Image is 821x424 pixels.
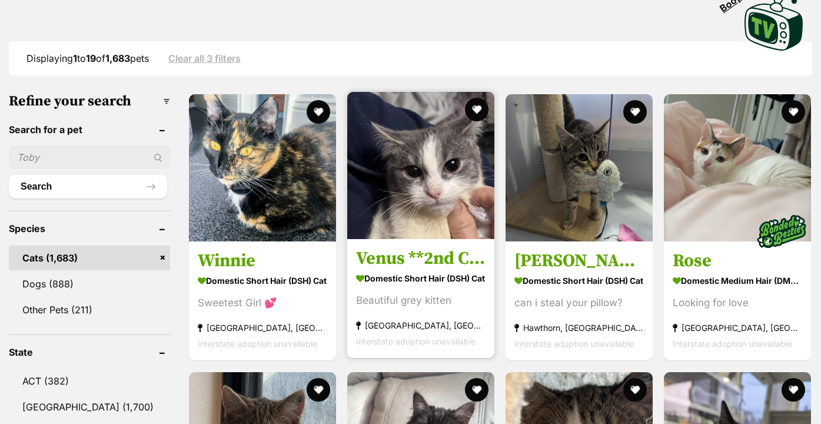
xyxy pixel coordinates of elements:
h3: Refine your search [9,93,170,110]
strong: Domestic Short Hair (DSH) Cat [198,273,327,290]
img: bonded besties [752,203,811,261]
div: Looking for love [673,296,802,312]
img: Rose - Domestic Medium Hair (DMH) Cat [664,94,811,241]
a: Winnie Domestic Short Hair (DSH) Cat Sweetest Girl 💕 [GEOGRAPHIC_DATA], [GEOGRAPHIC_DATA] Interst... [189,241,336,361]
input: Toby [9,146,170,168]
button: Search [9,175,167,198]
h3: Winnie [198,250,327,273]
button: favourite [307,100,330,124]
img: Venus **2nd Chance Cat Rescue** - Domestic Short Hair (DSH) Cat [347,92,494,239]
a: [PERSON_NAME] Domestic Short Hair (DSH) Cat can i steal your pillow? Hawthorn, [GEOGRAPHIC_DATA] ... [506,241,653,361]
button: favourite [465,98,488,121]
span: Interstate adoption unavailable [514,339,634,349]
strong: [GEOGRAPHIC_DATA], [GEOGRAPHIC_DATA] [356,318,486,334]
button: favourite [782,378,805,402]
a: [GEOGRAPHIC_DATA] (1,700) [9,395,170,419]
header: Search for a pet [9,124,170,135]
strong: Domestic Short Hair (DSH) Cat [356,270,486,287]
header: State [9,347,170,357]
a: ACT (382) [9,369,170,393]
h3: [PERSON_NAME] [514,250,644,273]
strong: Hawthorn, [GEOGRAPHIC_DATA] [514,320,644,336]
span: Interstate adoption unavailable [673,339,792,349]
strong: [GEOGRAPHIC_DATA], [GEOGRAPHIC_DATA] [198,320,327,336]
h3: Rose [673,250,802,273]
a: Rose Domestic Medium Hair (DMH) Cat Looking for love [GEOGRAPHIC_DATA], [GEOGRAPHIC_DATA] Interst... [664,241,811,361]
img: Logan - Domestic Short Hair (DSH) Cat [506,94,653,241]
button: favourite [782,100,805,124]
div: Sweetest Girl 💕 [198,296,327,312]
button: favourite [307,378,330,402]
div: can i steal your pillow? [514,296,644,312]
strong: 1 [73,52,77,64]
span: Displaying to of pets [26,52,149,64]
header: Species [9,223,170,234]
h3: Venus **2nd Chance Cat Rescue** [356,248,486,270]
img: Winnie - Domestic Short Hair (DSH) Cat [189,94,336,241]
button: favourite [623,378,647,402]
a: Dogs (888) [9,271,170,296]
strong: Domestic Short Hair (DSH) Cat [514,273,644,290]
strong: [GEOGRAPHIC_DATA], [GEOGRAPHIC_DATA] [673,320,802,336]
a: Other Pets (211) [9,297,170,322]
a: Cats (1,683) [9,246,170,270]
div: Beautiful grey kitten [356,293,486,309]
span: Interstate adoption unavailable [198,339,317,349]
button: favourite [465,378,488,402]
a: Clear all 3 filters [168,53,241,64]
a: Venus **2nd Chance Cat Rescue** Domestic Short Hair (DSH) Cat Beautiful grey kitten [GEOGRAPHIC_D... [347,239,494,359]
span: Interstate adoption unavailable [356,337,476,347]
strong: Domestic Medium Hair (DMH) Cat [673,273,802,290]
strong: 1,683 [105,52,130,64]
strong: 19 [86,52,96,64]
button: favourite [623,100,647,124]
